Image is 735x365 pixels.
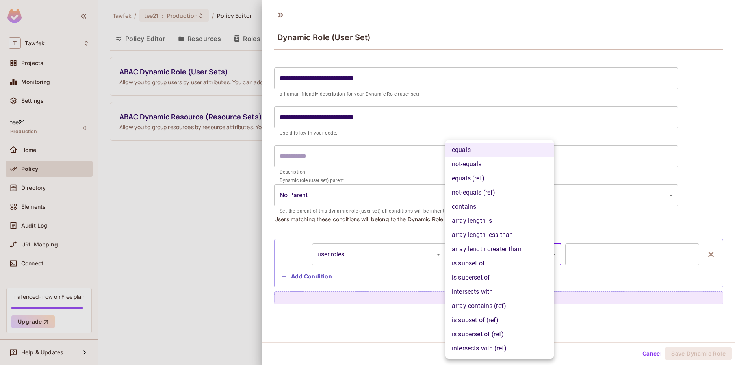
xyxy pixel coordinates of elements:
[445,185,554,200] li: not-equals (ref)
[445,242,554,256] li: array length greater than
[445,143,554,157] li: equals
[445,299,554,313] li: array contains (ref)
[445,271,554,285] li: is superset of
[445,157,554,171] li: not-equals
[445,214,554,228] li: array length is
[445,327,554,341] li: is superset of (ref)
[445,313,554,327] li: is subset of (ref)
[445,256,554,271] li: is subset of
[445,285,554,299] li: intersects with
[445,200,554,214] li: contains
[445,228,554,242] li: array length less than
[445,341,554,356] li: intersects with (ref)
[445,171,554,185] li: equals (ref)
